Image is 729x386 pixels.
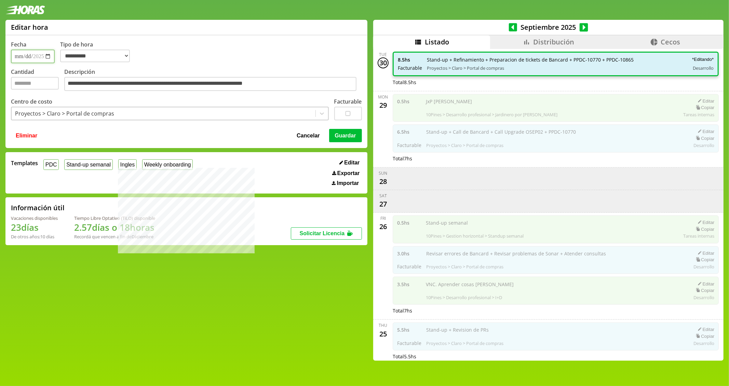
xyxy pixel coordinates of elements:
label: Facturable [334,98,362,105]
span: Cecos [661,37,680,46]
div: Fri [380,215,386,221]
img: logotipo [5,5,45,14]
div: Thu [379,322,387,328]
div: Total 5.5 hs [393,353,719,360]
div: Tiempo Libre Optativo (TiLO) disponible [74,215,155,221]
button: Cancelar [295,129,322,142]
div: Total 7 hs [393,155,719,162]
h2: Información útil [11,203,65,212]
div: Mon [378,94,388,100]
span: Listado [425,37,449,46]
div: 29 [378,100,389,111]
button: Solicitar Licencia [291,227,362,240]
span: Solicitar Licencia [300,230,345,236]
div: Sun [379,170,387,176]
div: Total 8.5 hs [393,79,719,85]
div: Recordá que vencen a fin de [74,234,155,240]
div: Sat [379,193,387,199]
b: Diciembre [132,234,153,240]
button: Exportar [330,170,362,177]
button: Editar [337,159,362,166]
span: Templates [11,159,38,167]
div: 26 [378,221,389,232]
div: Total 7 hs [393,307,719,314]
textarea: Descripción [64,77,356,91]
span: Importar [337,180,359,186]
label: Cantidad [11,68,64,93]
div: scrollable content [373,49,724,360]
span: Editar [344,160,360,166]
button: Stand-up semanal [64,159,112,170]
span: Exportar [337,170,360,176]
h1: 2.57 días o 18 horas [74,221,155,234]
h1: 23 días [11,221,58,234]
input: Cantidad [11,77,59,90]
label: Centro de costo [11,98,52,105]
button: Weekly onboarding [142,159,193,170]
button: Guardar [329,129,362,142]
button: PDC [43,159,59,170]
div: 28 [378,176,389,187]
div: 25 [378,328,389,339]
span: Distribución [534,37,575,46]
button: Eliminar [14,129,39,142]
div: 27 [378,199,389,210]
div: Tue [379,52,387,57]
label: Tipo de hora [60,41,135,63]
select: Tipo de hora [60,50,130,62]
label: Descripción [64,68,362,93]
h1: Editar hora [11,23,48,32]
label: Fecha [11,41,26,48]
div: De otros años: 10 días [11,234,58,240]
div: Proyectos > Claro > Portal de compras [15,110,114,117]
span: Septiembre 2025 [517,23,580,32]
div: Vacaciones disponibles [11,215,58,221]
button: Ingles [118,159,137,170]
div: 30 [378,57,389,68]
